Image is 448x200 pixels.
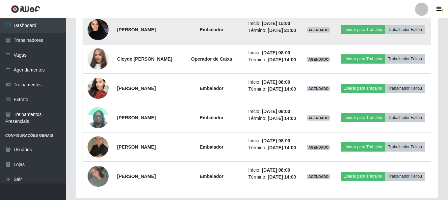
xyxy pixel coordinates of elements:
[248,20,299,27] li: Início:
[248,137,299,144] li: Início:
[248,56,299,63] li: Término:
[385,54,425,64] button: Trabalhador Faltou
[341,172,385,181] button: Liberar para Trabalho
[200,174,224,179] strong: Embalador
[248,108,299,115] li: Início:
[341,84,385,93] button: Liberar para Trabalho
[88,15,109,43] img: 1722731641608.jpeg
[117,115,156,120] strong: [PERSON_NAME]
[200,144,224,150] strong: Embalador
[88,136,109,157] img: 1679057425949.jpeg
[341,142,385,152] button: Liberar para Trabalho
[262,167,290,173] time: [DATE] 08:00
[262,138,290,143] time: [DATE] 08:00
[262,109,290,114] time: [DATE] 08:00
[248,174,299,181] li: Término:
[307,115,330,121] span: AGENDADO
[248,115,299,122] li: Término:
[385,84,425,93] button: Trabalhador Faltou
[268,116,296,121] time: [DATE] 14:00
[268,145,296,150] time: [DATE] 14:00
[88,103,109,131] img: 1704231584676.jpeg
[307,145,330,150] span: AGENDADO
[268,174,296,180] time: [DATE] 14:00
[200,27,224,32] strong: Embalador
[268,57,296,62] time: [DATE] 14:00
[88,70,109,107] img: 1645032019896.jpeg
[341,54,385,64] button: Liberar para Trabalho
[88,40,109,78] img: 1732748634290.jpeg
[248,79,299,86] li: Início:
[200,86,224,91] strong: Embalador
[385,25,425,34] button: Trabalhador Faltou
[248,144,299,151] li: Término:
[117,27,156,32] strong: [PERSON_NAME]
[307,174,330,179] span: AGENDADO
[268,86,296,92] time: [DATE] 14:00
[248,86,299,93] li: Término:
[117,56,172,62] strong: Cleyde [PERSON_NAME]
[200,115,224,120] strong: Embalador
[248,27,299,34] li: Término:
[262,79,290,85] time: [DATE] 08:00
[117,174,156,179] strong: [PERSON_NAME]
[268,28,296,33] time: [DATE] 21:00
[341,113,385,122] button: Liberar para Trabalho
[307,27,330,33] span: AGENDADO
[88,166,109,187] img: 1752719654898.jpeg
[117,144,156,150] strong: [PERSON_NAME]
[341,25,385,34] button: Liberar para Trabalho
[191,56,232,62] strong: Operador de Caixa
[248,49,299,56] li: Início:
[248,167,299,174] li: Início:
[262,50,290,55] time: [DATE] 08:00
[117,86,156,91] strong: [PERSON_NAME]
[385,172,425,181] button: Trabalhador Faltou
[307,86,330,91] span: AGENDADO
[262,21,290,26] time: [DATE] 15:00
[385,142,425,152] button: Trabalhador Faltou
[11,5,40,13] img: CoreUI Logo
[307,57,330,62] span: AGENDADO
[385,113,425,122] button: Trabalhador Faltou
